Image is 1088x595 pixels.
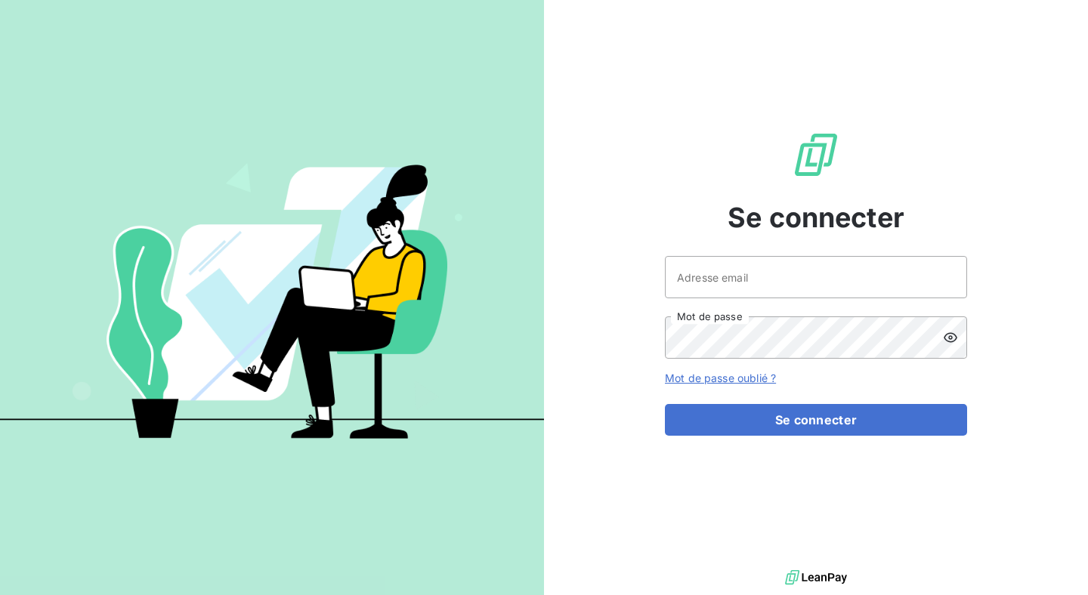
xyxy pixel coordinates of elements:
[728,197,904,238] span: Se connecter
[785,566,847,589] img: logo
[792,131,840,179] img: Logo LeanPay
[665,404,967,436] button: Se connecter
[665,256,967,298] input: placeholder
[665,371,776,384] a: Mot de passe oublié ?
